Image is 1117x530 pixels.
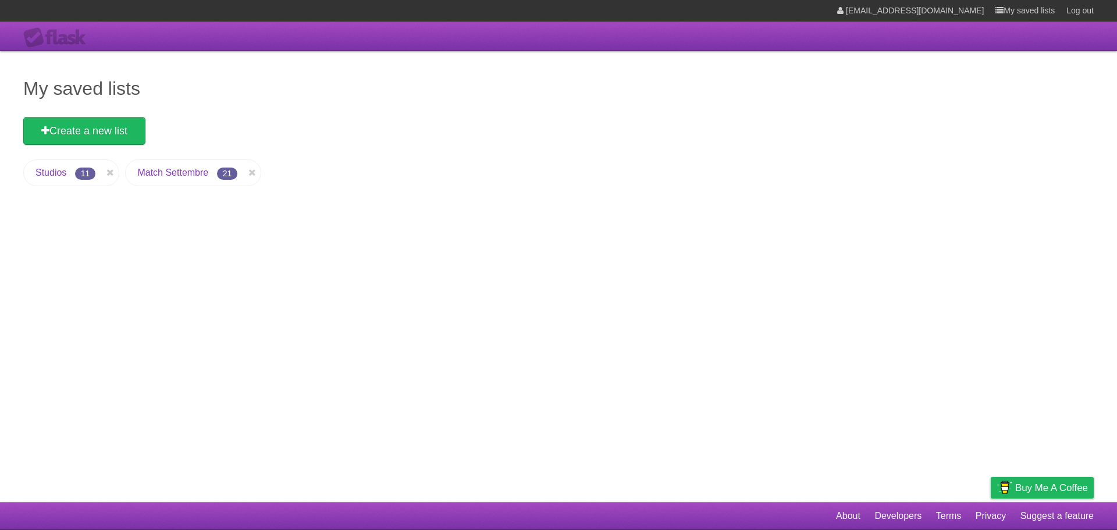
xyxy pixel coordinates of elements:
span: 21 [217,168,238,180]
a: About [836,505,860,527]
a: Match Settembre [137,168,208,177]
a: Studios [35,168,66,177]
span: Buy me a coffee [1015,478,1088,498]
h1: My saved lists [23,74,1094,102]
span: 11 [75,168,96,180]
a: Buy me a coffee [991,477,1094,499]
a: Developers [874,505,922,527]
div: Flask [23,27,93,48]
a: Terms [936,505,962,527]
a: Suggest a feature [1020,505,1094,527]
img: Buy me a coffee [997,478,1012,497]
a: Create a new list [23,117,145,145]
a: Privacy [976,505,1006,527]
